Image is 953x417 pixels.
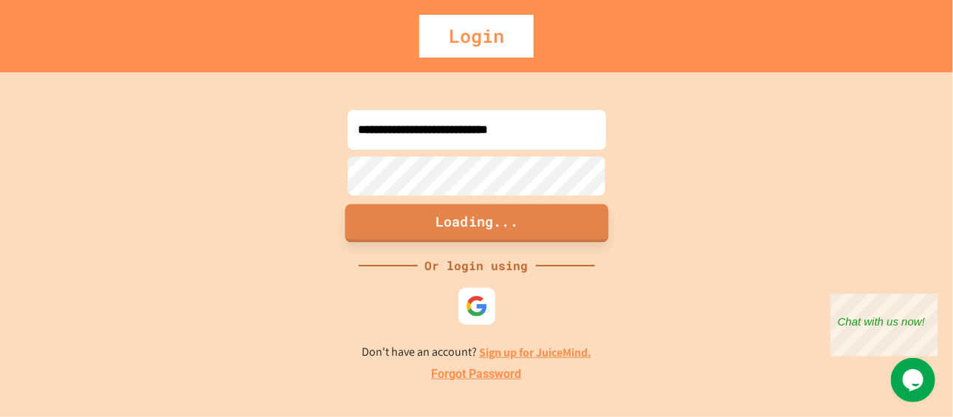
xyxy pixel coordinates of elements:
[830,294,938,356] iframe: chat widget
[362,343,591,362] p: Don't have an account?
[419,15,534,58] div: Login
[479,345,591,360] a: Sign up for JuiceMind.
[432,365,522,383] a: Forgot Password
[418,257,536,275] div: Or login using
[345,204,608,243] button: Loading...
[891,358,938,402] iframe: chat widget
[466,295,488,317] img: google-icon.svg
